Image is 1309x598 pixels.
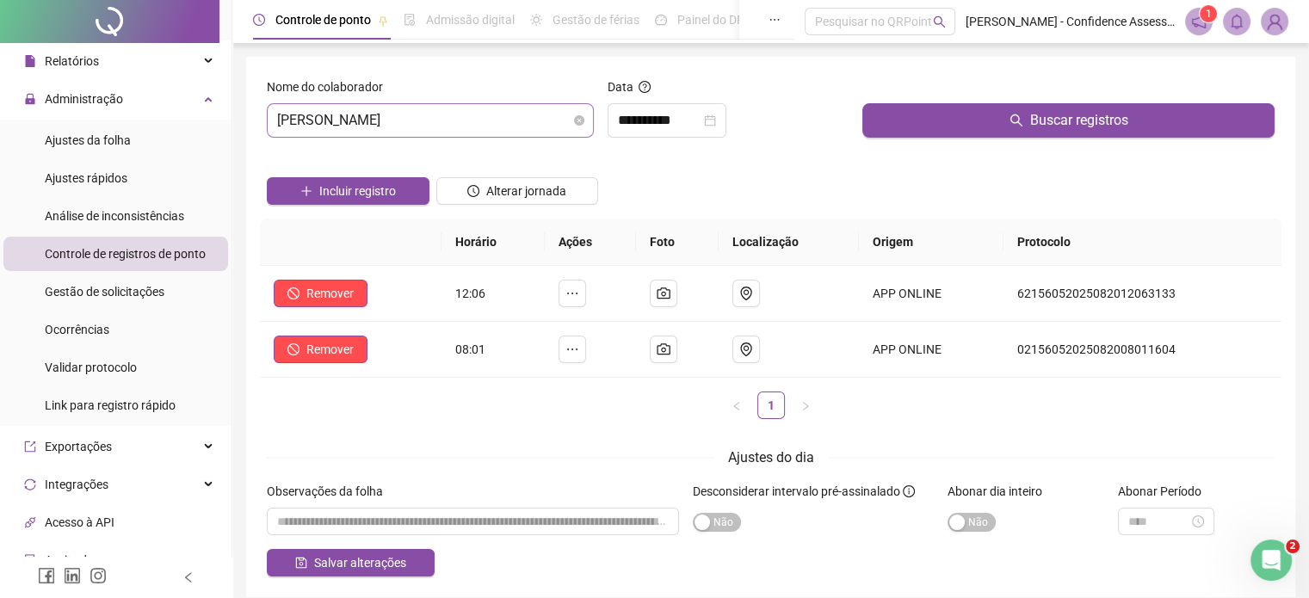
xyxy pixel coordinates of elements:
[45,478,108,491] span: Integrações
[45,440,112,453] span: Exportações
[732,401,742,411] span: left
[253,14,265,26] span: clock-circle
[319,182,396,200] span: Incluir registro
[966,12,1175,31] span: [PERSON_NAME] - Confidence Assessoria e Administração de Condominios
[45,247,206,261] span: Controle de registros de ponto
[287,287,299,299] span: stop
[455,342,485,356] span: 08:01
[275,13,371,27] span: Controle de ponto
[792,391,819,419] li: Próxima página
[441,219,545,266] th: Horário
[45,54,99,68] span: Relatórios
[24,516,36,528] span: api
[64,567,81,584] span: linkedin
[300,185,312,197] span: plus
[24,478,36,490] span: sync
[757,391,785,419] li: 1
[693,484,900,498] span: Desconsiderar intervalo pré-assinalado
[1200,5,1217,22] sup: 1
[677,13,744,27] span: Painel do DP
[636,219,719,266] th: Foto
[378,15,388,26] span: pushpin
[45,92,123,106] span: Administração
[314,553,406,572] span: Salvar alterações
[1229,14,1244,29] span: bell
[1010,114,1023,127] span: search
[277,104,583,137] span: AILTON JOSÉ DOS SANTOS
[45,133,131,147] span: Ajustes da folha
[182,571,194,583] span: left
[723,391,750,419] button: left
[655,14,667,26] span: dashboard
[769,14,781,26] span: ellipsis
[657,287,670,300] span: camera
[436,177,599,205] button: Alterar jornada
[1206,8,1212,20] span: 1
[24,55,36,67] span: file
[739,287,753,300] span: environment
[1118,482,1213,501] label: Abonar Período
[90,567,107,584] span: instagram
[1286,539,1300,553] span: 2
[436,186,599,200] a: Alterar jornada
[404,14,416,26] span: file-done
[862,103,1275,138] button: Buscar registros
[38,567,55,584] span: facebook
[45,361,137,374] span: Validar protocolo
[24,93,36,105] span: lock
[1030,110,1128,131] span: Buscar registros
[859,322,1003,378] td: APP ONLINE
[267,549,435,576] button: Salvar alterações
[723,391,750,419] li: Página anterior
[1003,322,1281,378] td: 02156052025082008011604
[859,219,1003,266] th: Origem
[1003,219,1281,266] th: Protocolo
[306,284,354,303] span: Remover
[267,482,394,501] label: Observações da folha
[553,13,639,27] span: Gestão de férias
[1191,14,1207,29] span: notification
[758,392,784,418] a: 1
[295,557,307,569] span: save
[1003,266,1281,322] td: 62156052025082012063133
[306,340,354,359] span: Remover
[486,182,566,200] span: Alterar jornada
[455,287,485,300] span: 12:06
[45,553,115,567] span: Aceite de uso
[45,285,164,299] span: Gestão de solicitações
[728,449,814,465] span: Ajustes do dia
[545,219,636,266] th: Ações
[467,185,479,197] span: clock-circle
[45,323,109,336] span: Ocorrências
[792,391,819,419] button: right
[45,171,127,185] span: Ajustes rápidos
[639,81,651,93] span: question-circle
[565,287,579,300] span: ellipsis
[719,219,859,266] th: Localização
[274,336,367,363] button: Remover
[903,485,915,497] span: info-circle
[608,80,633,94] span: Data
[800,401,811,411] span: right
[948,482,1053,501] label: Abonar dia inteiro
[530,14,542,26] span: sun
[574,115,584,126] span: close-circle
[287,343,299,355] span: stop
[859,266,1003,322] td: APP ONLINE
[267,177,429,205] button: Incluir registro
[426,13,515,27] span: Admissão digital
[657,342,670,356] span: camera
[45,515,114,529] span: Acesso à API
[267,77,394,96] label: Nome do colaborador
[933,15,946,28] span: search
[1262,9,1287,34] img: 78724
[565,342,579,356] span: ellipsis
[45,398,176,412] span: Link para registro rápido
[45,209,184,223] span: Análise de inconsistências
[1250,539,1292,581] iframe: Intercom live chat
[274,280,367,307] button: Remover
[24,554,36,566] span: audit
[24,441,36,453] span: export
[739,342,753,356] span: environment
